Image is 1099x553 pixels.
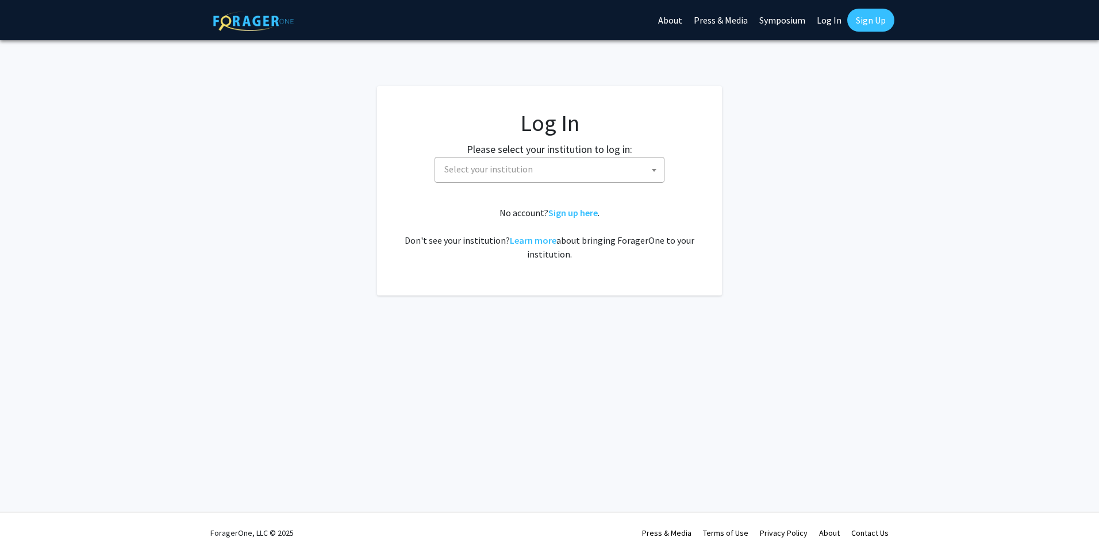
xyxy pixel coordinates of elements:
[642,528,691,538] a: Press & Media
[851,528,889,538] a: Contact Us
[847,9,894,32] a: Sign Up
[210,513,294,553] div: ForagerOne, LLC © 2025
[467,141,632,157] label: Please select your institution to log in:
[440,158,664,181] span: Select your institution
[444,163,533,175] span: Select your institution
[435,157,664,183] span: Select your institution
[213,11,294,31] img: ForagerOne Logo
[510,235,556,246] a: Learn more about bringing ForagerOne to your institution
[819,528,840,538] a: About
[400,206,699,261] div: No account? . Don't see your institution? about bringing ForagerOne to your institution.
[548,207,598,218] a: Sign up here
[703,528,748,538] a: Terms of Use
[760,528,808,538] a: Privacy Policy
[400,109,699,137] h1: Log In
